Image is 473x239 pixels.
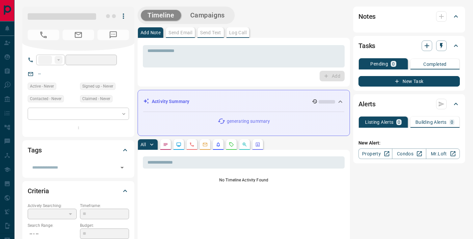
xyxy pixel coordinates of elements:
h2: Notes [358,11,376,22]
a: Condos [392,148,426,159]
p: 0 [392,62,395,66]
svg: Listing Alerts [216,142,221,147]
h2: Tags [28,145,41,155]
p: Pending [370,62,388,66]
h2: Tasks [358,40,375,51]
button: New Task [358,76,460,87]
svg: Emails [202,142,208,147]
p: Completed [423,62,447,66]
span: Claimed - Never [82,95,110,102]
svg: Lead Browsing Activity [176,142,181,147]
div: Tasks [358,38,460,54]
div: Tags [28,142,129,158]
svg: Requests [229,142,234,147]
a: -- [38,71,41,76]
svg: Notes [163,142,168,147]
p: Budget: [80,223,129,228]
p: Add Note [141,30,161,35]
span: Active - Never [30,83,54,90]
p: 0 [398,120,400,124]
a: Mr.Loft [426,148,460,159]
div: Notes [358,9,460,24]
span: No Email [63,30,94,40]
p: Activity Summary [152,98,189,105]
p: New Alert: [358,140,460,146]
button: Campaigns [184,10,231,21]
span: No Number [28,30,59,40]
p: Listing Alerts [365,120,394,124]
p: 0 [451,120,453,124]
div: Activity Summary [143,95,344,108]
svg: Calls [189,142,195,147]
span: Contacted - Never [30,95,62,102]
span: No Number [97,30,129,40]
h2: Alerts [358,99,376,109]
div: Alerts [358,96,460,112]
p: No Timeline Activity Found [143,177,345,183]
svg: Opportunities [242,142,247,147]
h2: Criteria [28,186,49,196]
p: Timeframe: [80,203,129,209]
button: Timeline [141,10,181,21]
p: All [141,142,146,147]
p: Search Range: [28,223,77,228]
svg: Agent Actions [255,142,260,147]
p: generating summary [227,118,270,125]
div: Criteria [28,183,129,199]
span: Signed up - Never [82,83,113,90]
button: Open [118,163,127,172]
a: Property [358,148,392,159]
p: Actively Searching: [28,203,77,209]
p: Building Alerts [415,120,447,124]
